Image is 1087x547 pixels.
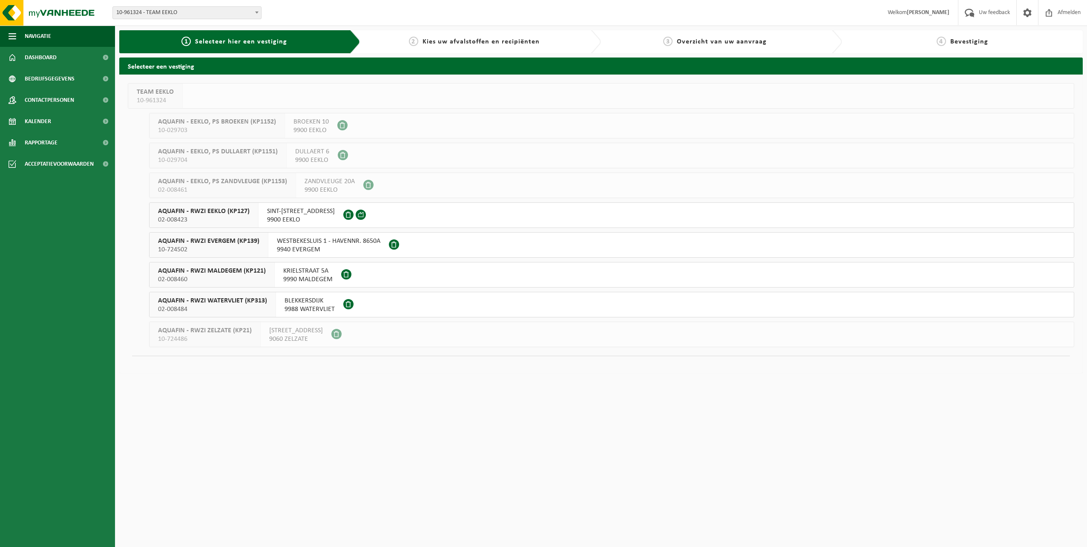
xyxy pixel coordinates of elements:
span: 10-961324 [137,96,174,105]
span: AQUAFIN - RWZI WATERVLIET (KP313) [158,297,267,305]
span: 10-029703 [158,126,276,135]
span: 10-961324 - TEAM EEKLO [113,7,261,19]
span: SINT-[STREET_ADDRESS] [267,207,335,216]
span: 02-008423 [158,216,250,224]
span: AQUAFIN - RWZI MALDEGEM (KP121) [158,267,266,275]
span: 4 [937,37,946,46]
span: AQUAFIN - RWZI EEKLO (KP127) [158,207,250,216]
span: 9900 EEKLO [267,216,335,224]
span: 9988 WATERVLIET [285,305,335,314]
span: 10-961324 - TEAM EEKLO [112,6,262,19]
span: TEAM EEKLO [137,88,174,96]
span: 02-008484 [158,305,267,314]
span: Kies uw afvalstoffen en recipiënten [423,38,540,45]
span: 1 [181,37,191,46]
span: Contactpersonen [25,89,74,111]
span: Selecteer hier een vestiging [195,38,287,45]
span: BLEKKERSDIJK [285,297,335,305]
span: KRIELSTRAAT 5A [283,267,333,275]
span: Overzicht van uw aanvraag [677,38,767,45]
span: AQUAFIN - EEKLO, PS ZANDVLEUGE (KP1153) [158,177,287,186]
span: 2 [409,37,418,46]
span: 9900 EEKLO [293,126,329,135]
span: AQUAFIN - EEKLO, PS BROEKEN (KP1152) [158,118,276,126]
span: AQUAFIN - RWZI EVERGEM (KP139) [158,237,259,245]
button: AQUAFIN - RWZI MALDEGEM (KP121) 02-008460 KRIELSTRAAT 5A9990 MALDEGEM [149,262,1074,288]
span: DULLAERT 6 [295,147,329,156]
span: Dashboard [25,47,57,68]
span: 10-724502 [158,245,259,254]
button: AQUAFIN - RWZI EEKLO (KP127) 02-008423 SINT-[STREET_ADDRESS]9900 EEKLO [149,202,1074,228]
span: 9900 EEKLO [295,156,329,164]
span: Rapportage [25,132,58,153]
span: 9940 EVERGEM [277,245,380,254]
strong: [PERSON_NAME] [907,9,949,16]
span: [STREET_ADDRESS] [269,326,323,335]
span: 02-008461 [158,186,287,194]
span: WESTBEKESLUIS 1 - HAVENNR. 8650A [277,237,380,245]
span: 10-029704 [158,156,278,164]
span: AQUAFIN - EEKLO, PS DULLAERT (KP1151) [158,147,278,156]
span: 9060 ZELZATE [269,335,323,343]
span: ZANDVLEUGE 20A [305,177,355,186]
span: Bedrijfsgegevens [25,68,75,89]
span: Bevestiging [950,38,988,45]
span: Navigatie [25,26,51,47]
button: AQUAFIN - RWZI WATERVLIET (KP313) 02-008484 BLEKKERSDIJK9988 WATERVLIET [149,292,1074,317]
span: Acceptatievoorwaarden [25,153,94,175]
button: AQUAFIN - RWZI EVERGEM (KP139) 10-724502 WESTBEKESLUIS 1 - HAVENNR. 8650A9940 EVERGEM [149,232,1074,258]
span: 10-724486 [158,335,252,343]
span: 02-008460 [158,275,266,284]
span: 9900 EEKLO [305,186,355,194]
span: Kalender [25,111,51,132]
span: 9990 MALDEGEM [283,275,333,284]
span: 3 [663,37,673,46]
span: AQUAFIN - RWZI ZELZATE (KP21) [158,326,252,335]
h2: Selecteer een vestiging [119,58,1083,74]
span: BROEKEN 10 [293,118,329,126]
